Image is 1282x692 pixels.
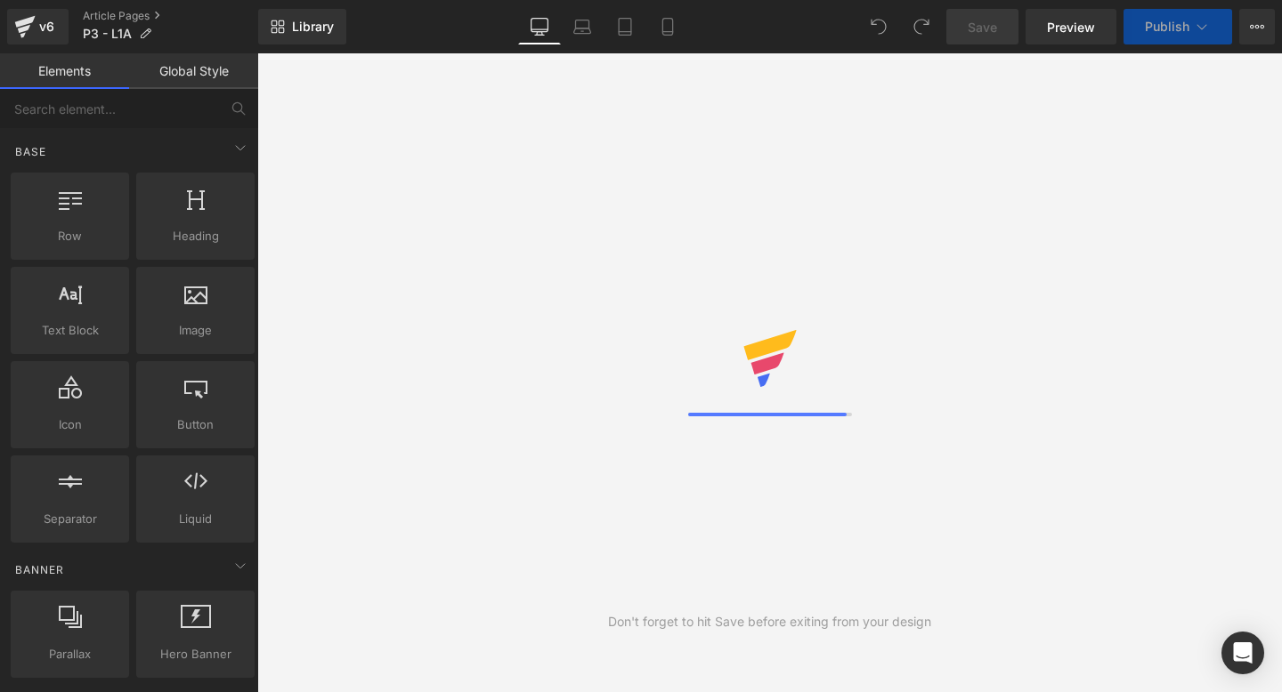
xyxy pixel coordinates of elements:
[16,227,124,245] span: Row
[83,27,132,41] span: P3 - L1A
[142,510,249,528] span: Liquid
[904,9,939,44] button: Redo
[1145,20,1189,34] span: Publish
[646,9,689,44] a: Mobile
[13,143,48,160] span: Base
[1221,632,1264,674] div: Open Intercom Messenger
[292,19,334,35] span: Library
[36,15,58,38] div: v6
[1047,18,1095,36] span: Preview
[142,321,249,340] span: Image
[13,561,66,578] span: Banner
[1239,9,1275,44] button: More
[16,645,124,664] span: Parallax
[1124,9,1232,44] button: Publish
[604,9,646,44] a: Tablet
[861,9,897,44] button: Undo
[16,321,124,340] span: Text Block
[129,53,258,89] a: Global Style
[1026,9,1116,44] a: Preview
[7,9,69,44] a: v6
[968,18,997,36] span: Save
[258,9,346,44] a: New Library
[142,645,249,664] span: Hero Banner
[518,9,561,44] a: Desktop
[142,415,249,434] span: Button
[142,227,249,245] span: Heading
[608,612,931,632] div: Don't forget to hit Save before exiting from your design
[16,510,124,528] span: Separator
[16,415,124,434] span: Icon
[83,9,258,23] a: Article Pages
[561,9,604,44] a: Laptop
